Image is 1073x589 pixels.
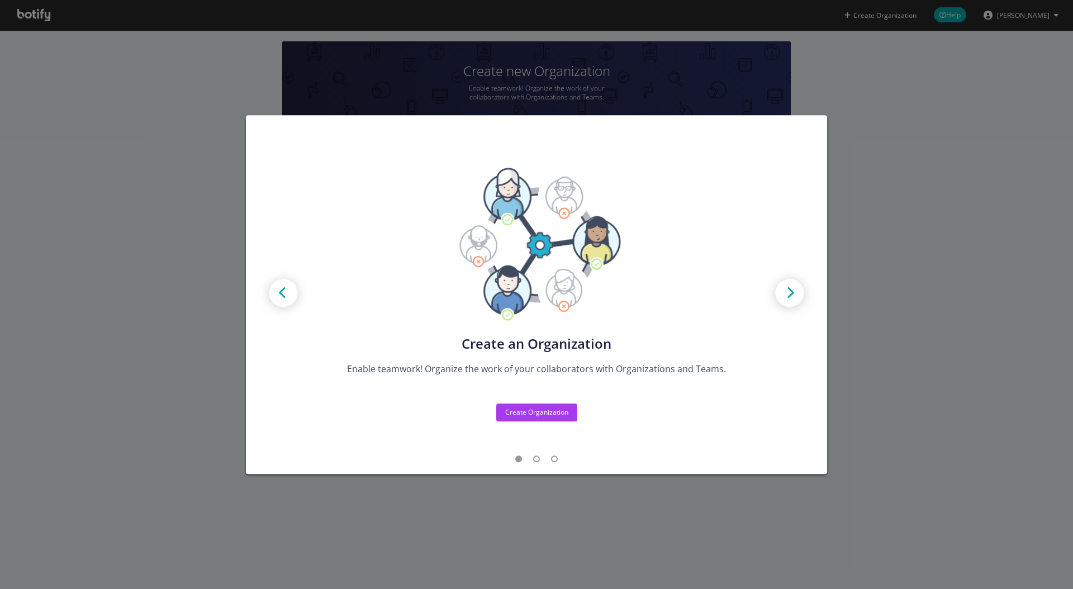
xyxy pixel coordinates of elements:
img: Tutorial [452,168,620,322]
img: Next arrow [765,269,815,319]
div: Create an Organization [338,336,735,351]
div: modal [246,115,827,474]
div: Enable teamwork! Organize the work of your collaborators with Organizations and Teams. [338,363,735,376]
img: Prev arrow [258,269,308,319]
button: Create Organization [496,403,577,421]
div: Create Organization [505,407,568,417]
